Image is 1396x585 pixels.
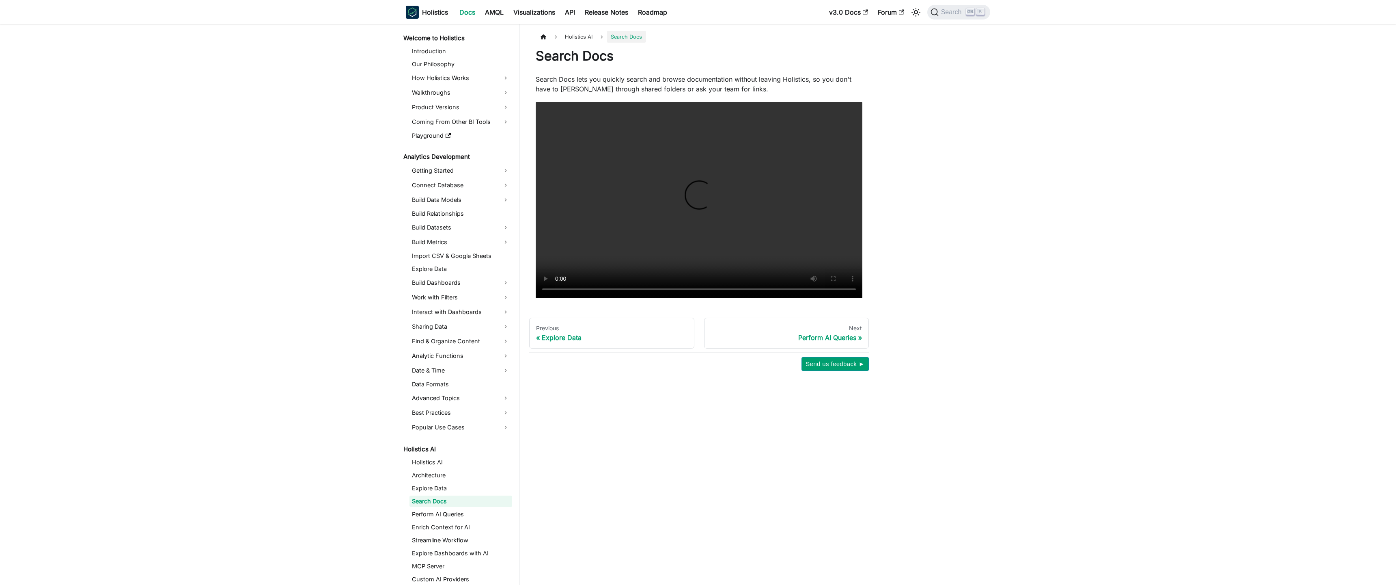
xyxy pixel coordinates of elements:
a: Streamline Workflow [409,535,512,546]
button: Send us feedback ► [801,357,869,371]
a: Data Formats [409,379,512,390]
a: Date & Time [409,364,512,377]
a: Build Data Models [409,193,512,206]
a: Build Relationships [409,208,512,219]
a: HolisticsHolistics [406,6,448,19]
a: Explore Data [409,263,512,275]
a: Roadmap [633,6,672,19]
a: Holistics AI [409,457,512,468]
a: Work with Filters [409,291,512,304]
span: Send us feedback ► [806,359,865,369]
a: Welcome to Holistics [401,32,512,44]
a: Search Docs [409,496,512,507]
a: Build Dashboards [409,276,512,289]
kbd: K [976,8,985,15]
a: Docs [455,6,480,19]
a: NextPerform AI Queries [704,318,869,349]
a: Popular Use Cases [409,421,512,434]
a: PreviousExplore Data [529,318,694,349]
a: Explore Data [409,483,512,494]
a: Build Datasets [409,221,512,234]
span: Holistics AI [561,31,597,43]
a: Import CSV & Google Sheets [409,250,512,262]
a: How Holistics Works [409,71,512,84]
a: Perform AI Queries [409,509,512,520]
a: Coming From Other BI Tools [409,115,512,128]
a: Home page [536,31,551,43]
a: Architecture [409,470,512,481]
a: Enrich Context for AI [409,522,512,533]
a: Build Metrics [409,236,512,249]
a: AMQL [480,6,508,19]
video: Your browser does not support embedding video, but you can . [536,102,862,298]
a: Interact with Dashboards [409,305,512,318]
a: Connect Database [409,179,512,192]
nav: Docs sidebar [398,24,519,585]
button: Search (Ctrl+K) [927,5,990,19]
b: Holistics [422,7,448,17]
div: Next [711,325,862,332]
a: Release Notes [580,6,633,19]
p: Search Docs lets you quickly search and browse documentation without leaving Holistics, so you do... [536,74,862,94]
a: Product Versions [409,101,512,114]
span: Search Docs [607,31,646,43]
a: Analytics Development [401,151,512,162]
a: v3.0 Docs [824,6,873,19]
img: Holistics [406,6,419,19]
h1: Search Docs [536,48,862,64]
a: Best Practices [409,406,512,419]
a: Our Philosophy [409,58,512,70]
a: Advanced Topics [409,392,512,405]
a: Analytic Functions [409,349,512,362]
a: Playground [409,130,512,141]
span: Search [939,9,967,16]
div: Explore Data [536,334,687,342]
a: Introduction [409,45,512,57]
button: Switch between dark and light mode (currently light mode) [909,6,922,19]
div: Perform AI Queries [711,334,862,342]
a: MCP Server [409,561,512,572]
a: Walkthroughs [409,86,512,99]
nav: Docs pages [529,318,869,349]
a: Custom AI Providers [409,574,512,585]
a: Explore Dashboards with AI [409,548,512,559]
a: Forum [873,6,909,19]
a: Visualizations [508,6,560,19]
a: API [560,6,580,19]
a: Holistics AI [401,444,512,455]
a: Getting Started [409,164,512,177]
a: Find & Organize Content [409,335,512,348]
a: Sharing Data [409,320,512,333]
nav: Breadcrumbs [536,31,862,43]
div: Previous [536,325,687,332]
